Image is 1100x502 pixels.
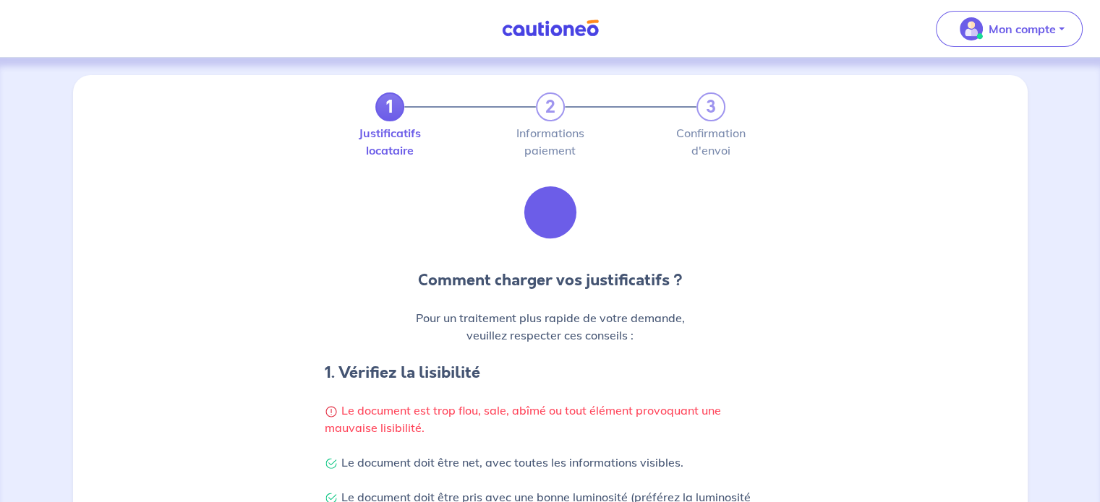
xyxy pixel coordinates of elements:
[989,20,1056,38] p: Mon compte
[511,173,589,251] img: illu_list_justif.svg
[325,361,776,384] h4: 1. Vérifiez la lisibilité
[375,92,404,121] a: 1
[325,405,338,418] img: Warning
[325,402,776,436] p: Le document est trop flou, sale, abîmé ou tout élément provoquant une mauvaise lisibilité.
[325,309,776,344] p: Pour un traitement plus rapide de votre demande, veuillez respecter ces conseils :
[375,127,404,156] label: Justificatifs locataire
[696,127,725,156] label: Confirmation d'envoi
[325,457,338,470] img: Check
[325,269,776,292] p: Comment charger vos justificatifs ?
[536,127,565,156] label: Informations paiement
[936,11,1083,47] button: illu_account_valid_menu.svgMon compte
[496,20,605,38] img: Cautioneo
[960,17,983,40] img: illu_account_valid_menu.svg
